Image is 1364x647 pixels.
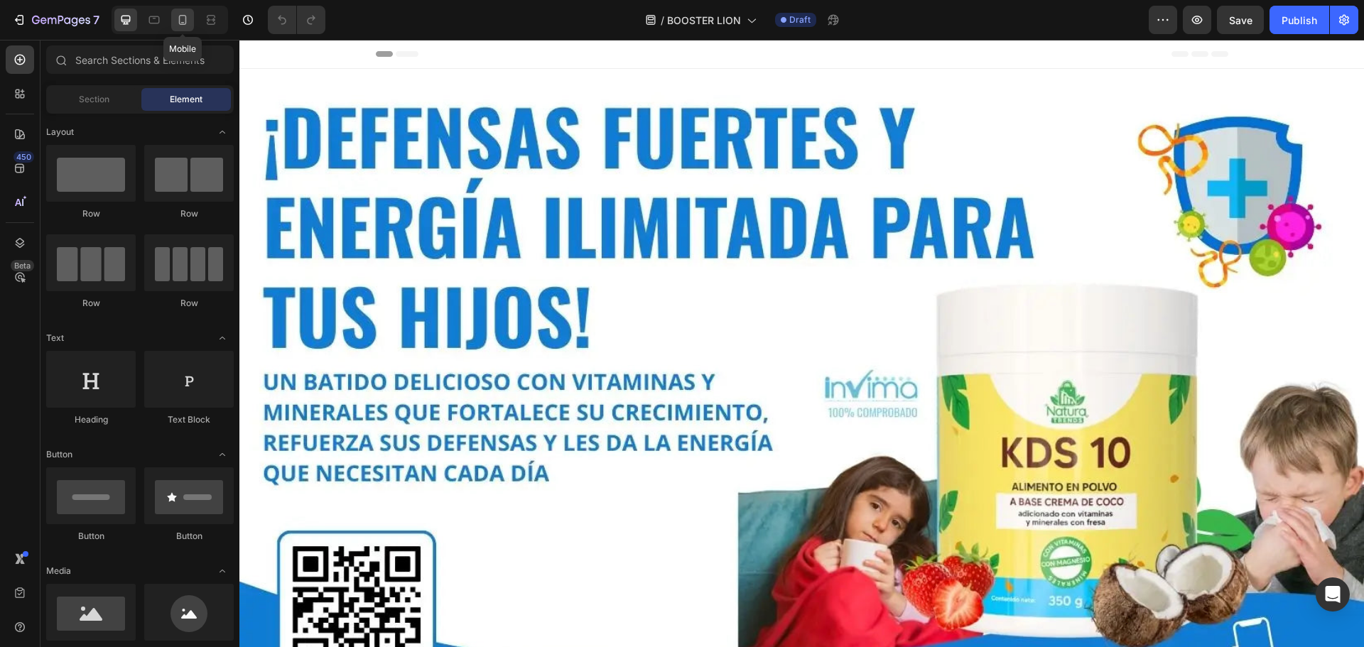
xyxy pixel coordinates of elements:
div: Open Intercom Messenger [1316,577,1350,611]
span: BOOSTER LION [667,13,741,28]
span: Toggle open [211,560,234,582]
span: Text [46,332,64,344]
p: 7 [93,11,99,28]
div: Row [46,297,136,310]
div: Beta [11,260,34,271]
span: Section [79,93,109,106]
div: Row [144,297,234,310]
button: 7 [6,6,106,34]
input: Search Sections & Elements [46,45,234,74]
span: Toggle open [211,121,234,143]
span: Draft [789,13,811,26]
button: Save [1217,6,1264,34]
div: Row [46,207,136,220]
div: Row [144,207,234,220]
span: Layout [46,126,74,138]
div: Undo/Redo [268,6,325,34]
div: Button [46,530,136,543]
div: Heading [46,413,136,426]
span: Button [46,448,72,461]
div: Text Block [144,413,234,426]
iframe: Design area [239,40,1364,647]
span: Save [1229,14,1252,26]
div: Publish [1282,13,1317,28]
span: Element [170,93,202,106]
div: 450 [13,151,34,163]
span: / [661,13,664,28]
div: Button [144,530,234,543]
span: Toggle open [211,443,234,466]
span: Media [46,565,71,577]
span: Toggle open [211,327,234,349]
button: Publish [1270,6,1329,34]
